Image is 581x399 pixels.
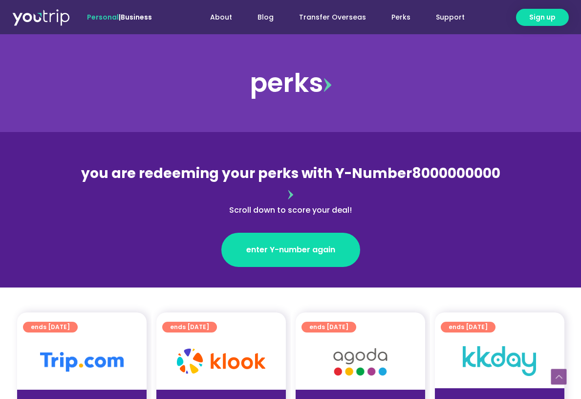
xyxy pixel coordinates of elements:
span: ends [DATE] [449,322,488,332]
span: | [87,12,152,22]
a: ends [DATE] [162,322,217,332]
a: enter Y-number again [221,233,360,267]
span: Personal [87,12,119,22]
span: Sign up [529,12,556,22]
a: About [197,8,245,26]
a: ends [DATE] [23,322,78,332]
span: you are redeeming your perks with Y-Number [81,164,412,183]
a: ends [DATE] [301,322,356,332]
a: Blog [245,8,286,26]
span: ends [DATE] [31,322,70,332]
span: enter Y-number again [246,244,335,256]
nav: Menu [178,8,477,26]
a: Support [423,8,477,26]
a: Business [121,12,152,22]
div: Scroll down to score your deal! [79,204,503,216]
span: ends [DATE] [170,322,209,332]
a: Transfer Overseas [286,8,379,26]
div: 8000000000 [79,163,503,216]
a: Sign up [516,9,569,26]
span: ends [DATE] [309,322,348,332]
a: Perks [379,8,423,26]
a: ends [DATE] [441,322,495,332]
